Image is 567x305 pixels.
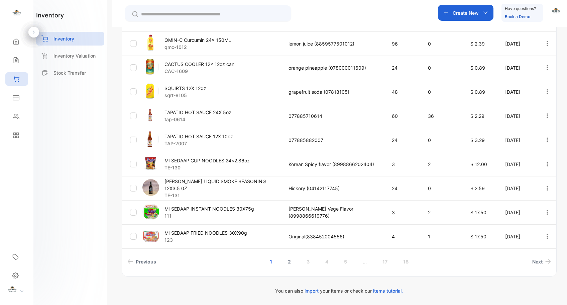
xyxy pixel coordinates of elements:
[505,112,531,120] p: [DATE]
[470,41,485,47] span: $ 2.39
[299,255,318,268] a: Page 3
[551,5,561,21] button: avatar
[289,205,378,219] p: [PERSON_NAME] Vege Flavor (8998866619776)
[470,161,487,167] span: $ 12.00
[428,64,457,71] p: 0
[142,227,159,244] img: item
[289,64,378,71] p: orange pineapple (078000011609)
[428,88,457,95] p: 0
[470,234,486,239] span: $ 17.50
[505,185,531,192] p: [DATE]
[289,233,378,240] p: Original(838452004556)
[7,285,17,295] img: profile
[374,255,395,268] a: Page 17
[164,68,234,75] p: CAC-1609
[289,185,378,192] p: Hickory (04142117745)
[164,140,233,147] p: TAP-2007
[428,185,457,192] p: 0
[122,255,556,268] ul: Pagination
[428,40,457,47] p: 0
[470,210,486,215] span: $ 17.50
[164,205,254,212] p: MI SEDAAP INSTANT NOODLES 30X75g
[505,5,536,12] p: Have questions?
[36,32,104,46] a: Inventory
[470,89,485,95] span: $ 0.89
[395,255,417,268] a: Page 18
[164,157,250,164] p: MI SEDAAP CUP NOODLES 24x2.86oz
[336,255,355,268] a: Page 5
[551,7,561,17] img: avatar
[164,44,231,51] p: qmc-1012
[125,255,159,268] a: Previous page
[142,179,159,196] img: item
[280,255,299,268] a: Page 2
[142,83,159,99] img: item
[428,112,457,120] p: 36
[164,85,206,92] p: SQUIRTS 12X 120z
[428,233,457,240] p: 1
[164,133,233,140] p: TAPATIO HOT SAUCE 12X 10oz
[164,236,247,243] p: 123
[289,112,378,120] p: 077885710614
[505,14,530,19] a: Book a Demo
[392,137,414,144] p: 24
[142,203,159,220] img: item
[505,209,531,216] p: [DATE]
[289,88,378,95] p: grapefruit soda (07818105)
[470,113,484,119] span: $ 2.29
[122,287,557,294] p: You can also your items or check our
[164,164,250,171] p: TE-130
[470,65,485,71] span: $ 0.89
[505,233,531,240] p: [DATE]
[392,209,414,216] p: 3
[142,59,159,75] img: item
[142,107,159,124] img: item
[392,64,414,71] p: 24
[373,288,403,294] span: items tutorial.
[53,69,86,76] p: Stock Transfer
[53,52,96,59] p: Inventory Valuation
[164,178,280,192] p: [PERSON_NAME] LIQUID SMOKE SEASONING 12X3.5 0Z
[164,36,231,44] p: QMIN-C Curcumin 24x 150ML
[164,192,280,199] p: TE-131
[505,64,531,71] p: [DATE]
[428,161,457,168] p: 2
[470,185,485,191] span: $ 2.59
[355,255,375,268] a: Jump forward
[12,9,22,19] img: logo
[164,109,231,116] p: TAPATIO HOT SAUCE 24X 5oz
[532,258,543,265] span: Next
[289,40,378,47] p: lemon juice (8859577501012)
[5,3,25,23] button: Open LiveChat chat widget
[136,258,156,265] span: Previous
[262,255,280,268] a: Page 1 is your current page
[142,155,159,172] img: item
[392,185,414,192] p: 24
[428,209,457,216] p: 2
[392,40,414,47] p: 96
[164,229,247,236] p: MI SEDAAP FRIED NOODLES 30X90g
[505,88,531,95] p: [DATE]
[530,255,554,268] a: Next page
[142,34,159,51] img: item
[53,35,74,42] p: Inventory
[36,11,64,20] h1: inventory
[36,49,104,63] a: Inventory Valuation
[317,255,336,268] a: Page 4
[305,288,319,294] span: import
[428,137,457,144] p: 0
[505,161,531,168] p: [DATE]
[164,116,231,123] p: tap-0614
[392,88,414,95] p: 48
[164,61,234,68] p: CACTUS COOLER 12x 12oz can
[438,5,493,21] button: Create New
[142,131,159,148] img: item
[505,40,531,47] p: [DATE]
[453,9,479,16] p: Create New
[289,161,378,168] p: Korean Spicy flavor (8998866202404)
[36,66,104,80] a: Stock Transfer
[164,92,206,99] p: sqrt-8105
[392,161,414,168] p: 3
[505,137,531,144] p: [DATE]
[470,137,485,143] span: $ 3.29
